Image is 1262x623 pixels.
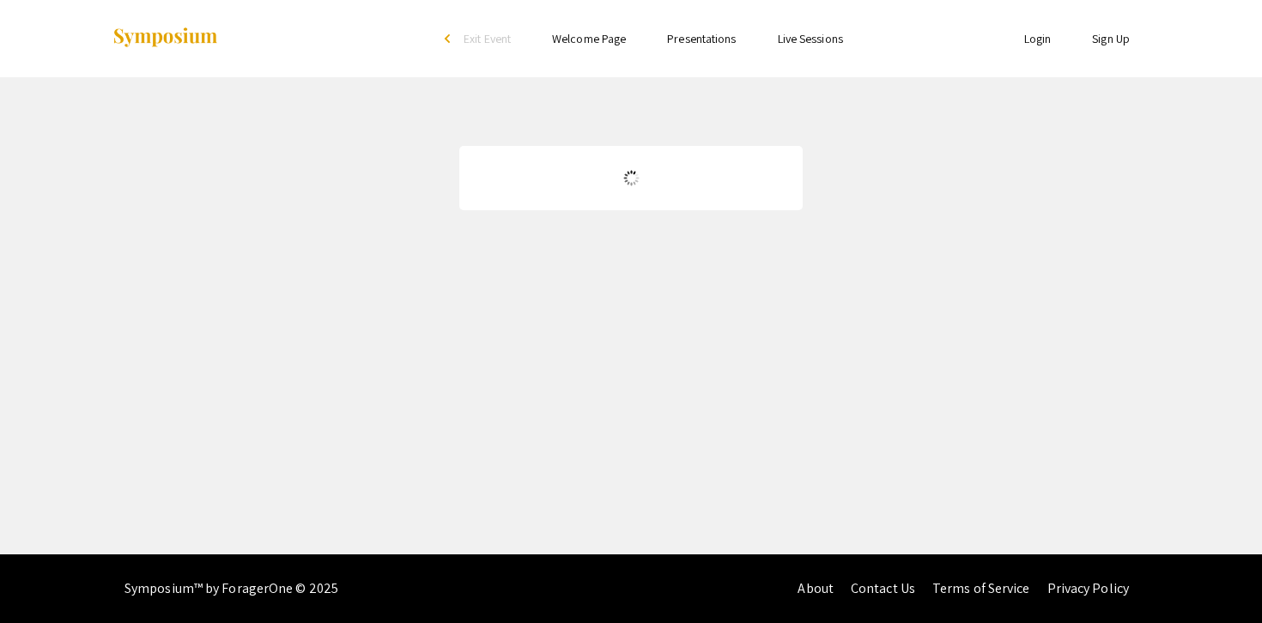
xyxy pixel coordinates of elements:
[616,163,646,193] img: Loading
[464,31,511,46] span: Exit Event
[798,579,834,597] a: About
[1024,31,1052,46] a: Login
[932,579,1030,597] a: Terms of Service
[1092,31,1130,46] a: Sign Up
[1047,579,1129,597] a: Privacy Policy
[667,31,736,46] a: Presentations
[124,554,338,623] div: Symposium™ by ForagerOne © 2025
[552,31,626,46] a: Welcome Page
[445,33,455,44] div: arrow_back_ios
[778,31,843,46] a: Live Sessions
[851,579,915,597] a: Contact Us
[112,27,219,50] img: Symposium by ForagerOne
